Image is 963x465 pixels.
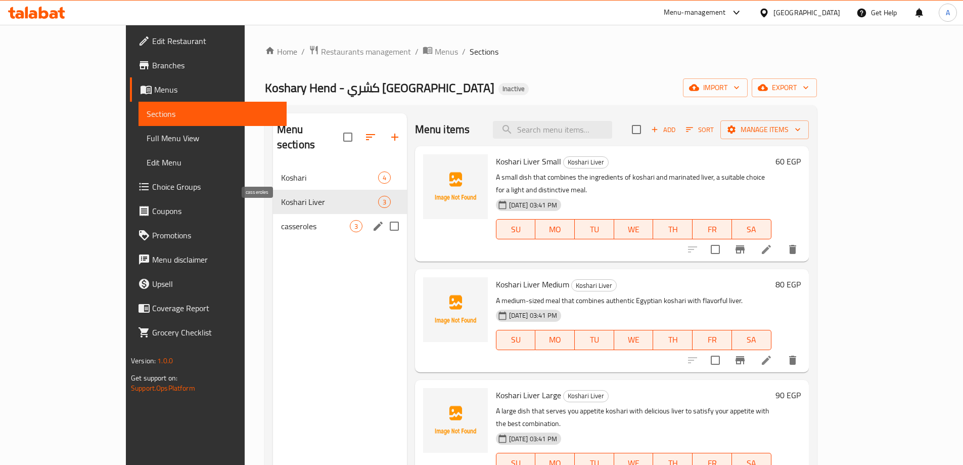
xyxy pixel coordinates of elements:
span: Choice Groups [152,181,279,193]
span: SA [736,222,767,237]
a: Menu disclaimer [130,247,287,272]
span: TH [657,332,689,347]
a: Sections [139,102,287,126]
div: Koshari4 [273,165,407,190]
span: SU [500,222,532,237]
div: Koshari Liver3 [273,190,407,214]
span: Promotions [152,229,279,241]
button: Branch-specific-item [728,348,752,372]
span: SU [500,332,532,347]
span: Inactive [498,84,529,93]
span: Menus [154,83,279,96]
span: A [946,7,950,18]
a: Support.OpsPlatform [131,382,195,395]
nav: breadcrumb [265,45,817,58]
span: Edit Menu [147,156,279,168]
button: delete [781,237,805,262]
button: TU [575,330,614,350]
div: Koshari Liver [563,390,609,402]
span: Koshari Liver Large [496,388,561,403]
a: Full Menu View [139,126,287,150]
a: Edit menu item [760,243,772,256]
button: delete [781,348,805,372]
span: Select all sections [337,126,358,148]
span: Grocery Checklist [152,326,279,339]
img: Koshari Liver Large [423,388,488,453]
span: Sections [470,46,498,58]
a: Coupons [130,199,287,223]
span: [DATE] 03:41 PM [505,311,561,320]
span: Select section [626,119,647,140]
button: MO [535,330,575,350]
span: Koshari Liver [572,280,616,291]
span: Add item [647,122,679,138]
span: Koshari Liver [564,390,608,402]
li: / [415,46,419,58]
span: import [691,81,740,94]
h2: Menu sections [277,122,343,152]
img: Koshari Liver Medium [423,277,488,342]
span: 4 [379,173,390,183]
button: SU [496,330,536,350]
span: Get support on: [131,371,177,385]
span: Sort items [679,122,720,138]
span: [DATE] 03:41 PM [505,200,561,210]
span: Upsell [152,278,279,290]
span: Koshari Liver Small [496,154,561,169]
div: [GEOGRAPHIC_DATA] [773,7,840,18]
div: Koshari Liver [563,156,609,168]
span: MO [539,332,571,347]
span: Coupons [152,205,279,217]
p: A medium-sized meal that combines authentic Egyptian koshari with flavorful liver. [496,294,771,307]
button: TH [653,330,693,350]
span: Edit Restaurant [152,35,279,47]
div: Koshari Liver [571,279,617,291]
span: WE [618,222,650,237]
span: Branches [152,59,279,71]
a: Edit Menu [139,150,287,175]
button: TH [653,219,693,239]
span: [DATE] 03:41 PM [505,434,561,444]
span: Koshari Liver [281,196,378,208]
li: / [301,46,305,58]
a: Restaurants management [309,45,411,58]
a: Coverage Report [130,296,287,320]
span: Add [650,124,677,136]
a: Edit menu item [760,354,772,366]
nav: Menu sections [273,161,407,242]
a: Promotions [130,223,287,247]
span: Sort sections [358,125,383,149]
h2: Menu items [415,122,470,137]
a: Menus [130,77,287,102]
button: FR [693,330,732,350]
span: Sections [147,108,279,120]
span: Select to update [705,350,726,371]
h6: 90 EGP [775,388,801,402]
span: Restaurants management [321,46,411,58]
a: Branches [130,53,287,77]
span: Koshari Liver Medium [496,277,569,292]
button: Add section [383,125,407,149]
span: export [760,81,809,94]
div: items [378,172,391,184]
span: 3 [379,197,390,207]
div: items [378,196,391,208]
a: Menus [423,45,458,58]
a: Edit Restaurant [130,29,287,53]
span: Full Menu View [147,132,279,144]
span: 3 [350,222,362,231]
h6: 80 EGP [775,277,801,291]
p: A small dish that combines the ingredients of koshari and marinated liver, a suitable choice for ... [496,171,771,196]
span: Coverage Report [152,302,279,314]
span: TH [657,222,689,237]
span: MO [539,222,571,237]
span: Sort [686,124,714,136]
button: edit [371,219,386,234]
input: search [493,121,612,139]
span: Koshari Liver [564,156,608,168]
div: casseroles3edit [273,214,407,238]
span: Koshari [281,172,378,184]
li: / [462,46,466,58]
